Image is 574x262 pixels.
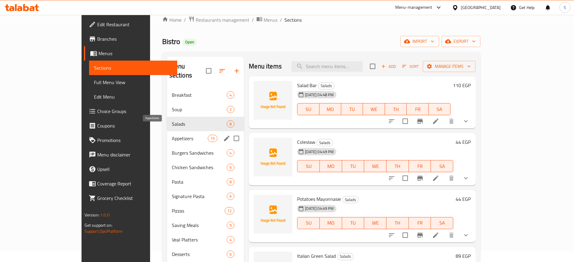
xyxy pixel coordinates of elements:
span: Select to update [399,229,412,241]
div: Soup [172,106,227,113]
div: items [227,178,234,185]
button: WE [364,217,386,229]
div: Appetizers15edit [167,131,244,146]
button: show more [459,228,473,242]
div: Breakfast4 [167,88,244,102]
button: SA [431,160,453,172]
span: Select section [366,60,379,73]
span: Select all sections [202,65,215,77]
span: Promotions [97,137,172,144]
div: items [225,207,234,214]
span: MO [322,219,340,227]
span: WE [367,219,384,227]
h6: 44 EGP [456,138,471,146]
span: Salad Bar [297,81,317,90]
h2: Menu sections [169,62,206,80]
button: delete [444,171,459,185]
button: FR [409,160,431,172]
a: Edit menu item [432,175,439,182]
span: SU [300,105,317,114]
div: Soup2 [167,102,244,117]
button: FR [407,103,428,115]
button: Add section [229,64,244,78]
span: [DATE] 04:49 PM [303,149,336,155]
div: Salads8 [167,117,244,131]
span: Add [380,63,397,70]
input: search [291,61,363,72]
span: Veal Platters [172,236,227,243]
span: [DATE] 04:49 PM [303,206,336,211]
img: Salad Bar [254,81,292,120]
button: SU [297,103,319,115]
a: Edit menu item [432,232,439,239]
button: MO [319,103,341,115]
span: Select to update [399,115,412,128]
button: export [441,36,480,47]
div: Burgers Sandwiches4 [167,146,244,160]
div: Signature Pasta6 [167,189,244,204]
h2: Menu items [249,62,282,71]
span: 8 [227,179,234,185]
span: 1.0.0 [100,211,110,219]
span: MO [322,162,340,171]
span: TH [389,219,406,227]
a: Edit Menu [89,90,177,104]
button: delete [444,114,459,128]
a: Restaurants management [188,16,249,24]
span: Choice Groups [97,108,172,115]
span: TH [387,105,404,114]
button: show more [459,114,473,128]
a: Menus [84,46,177,61]
button: TU [341,103,363,115]
span: SA [433,219,451,227]
span: Coupons [97,122,172,129]
div: Salads [342,196,359,203]
span: Salads [317,139,333,146]
button: WE [364,160,386,172]
div: Veal Platters4 [167,232,244,247]
span: Menus [98,50,172,57]
span: Branches [97,35,172,43]
span: Italian Green Salad [297,251,336,260]
a: Support.OpsPlatform [85,227,123,235]
span: Sort [402,63,419,70]
span: Sort items [398,62,423,71]
span: 4 [227,237,234,243]
button: import [400,36,439,47]
span: Select to update [399,172,412,185]
span: Appetizers [172,135,208,142]
div: items [227,106,234,113]
span: Salads [337,253,353,260]
span: Sections [284,16,302,24]
button: WE [363,103,385,115]
span: Pasta [172,178,227,185]
button: Branch-specific-item [413,171,427,185]
a: Grocery Checklist [84,191,177,205]
button: SU [297,217,320,229]
span: TH [389,162,406,171]
a: Coupons [84,118,177,133]
h6: 89 EGP [456,252,471,260]
svg: Show Choices [462,118,470,125]
div: Saving Meals9 [167,218,244,232]
span: [DATE] 04:48 PM [303,92,336,98]
div: Chicken Sandwiches6 [167,160,244,175]
span: Upsell [97,166,172,173]
div: items [227,91,234,99]
span: MO [322,105,339,114]
span: Version: [85,211,99,219]
img: Potatoes Mayonnasie [254,195,292,233]
button: TU [342,160,364,172]
button: SA [431,217,453,229]
span: Salads [172,120,227,128]
div: Pizzas [172,207,225,214]
div: [GEOGRAPHIC_DATA] [461,4,501,11]
div: Salads [318,82,335,90]
div: items [227,149,234,156]
span: SA [431,105,448,114]
a: Coverage Report [84,176,177,191]
svg: Show Choices [462,175,470,182]
button: sort-choices [384,228,399,242]
span: 4 [227,150,234,156]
